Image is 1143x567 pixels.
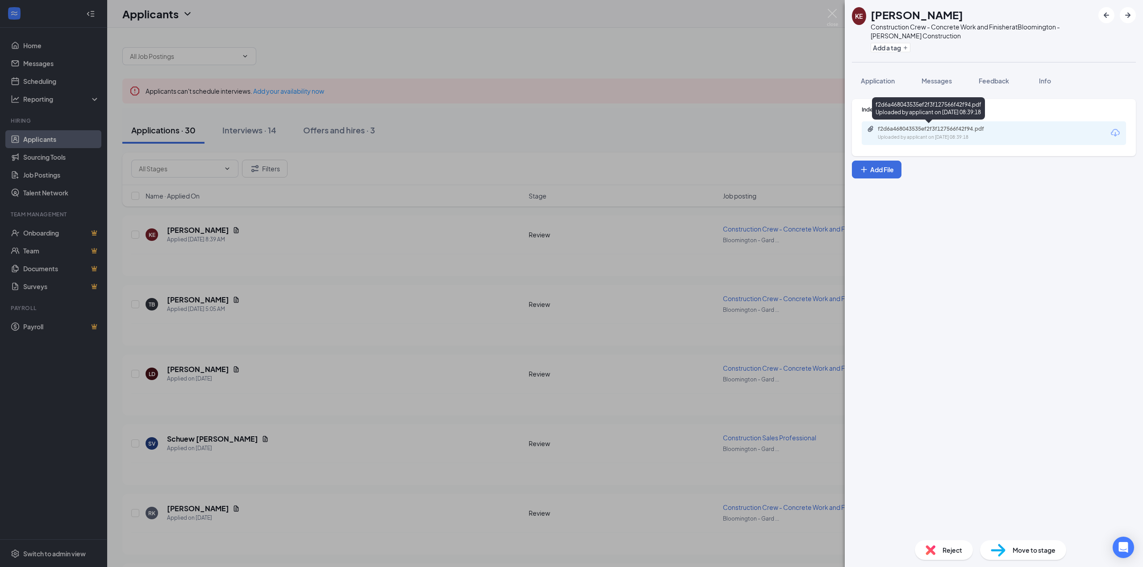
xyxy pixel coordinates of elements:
span: Move to stage [1013,545,1055,555]
svg: ArrowLeftNew [1101,10,1112,21]
div: f2d6a468043535ef2f3f127566f42f94.pdf Uploaded by applicant on [DATE] 08:39:18 [872,97,985,120]
span: Feedback [979,77,1009,85]
div: f2d6a468043535ef2f3f127566f42f94.pdf [878,125,1003,132]
span: Info [1039,77,1051,85]
svg: Plus [859,165,868,174]
span: Messages [922,77,952,85]
div: Open Intercom Messenger [1113,537,1134,558]
button: PlusAdd a tag [871,43,910,52]
svg: Download [1110,128,1121,138]
svg: Plus [903,45,908,50]
span: Application [861,77,895,85]
div: KE [855,12,863,21]
h1: [PERSON_NAME] [871,7,963,22]
span: Reject [943,545,962,555]
button: ArrowLeftNew [1098,7,1114,23]
a: Paperclipf2d6a468043535ef2f3f127566f42f94.pdfUploaded by applicant on [DATE] 08:39:18 [867,125,1012,141]
div: Indeed Resume [862,106,1126,113]
div: Uploaded by applicant on [DATE] 08:39:18 [878,134,1012,141]
svg: Paperclip [867,125,874,132]
div: Construction Crew - Concrete Work and Finisher at Bloomington - [PERSON_NAME] Construction [871,22,1094,40]
button: Add FilePlus [852,161,901,178]
button: ArrowRight [1120,7,1136,23]
svg: ArrowRight [1122,10,1133,21]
